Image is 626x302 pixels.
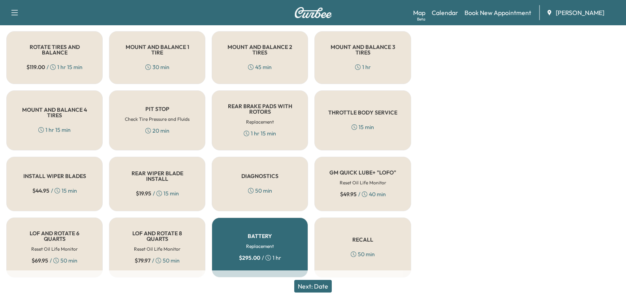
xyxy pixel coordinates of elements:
img: Curbee Logo [294,7,332,18]
h5: LOF AND ROTATE 6 QUARTS [19,231,90,242]
div: / 40 min [340,190,386,198]
h5: MOUNT AND BALANCE 1 TIRE [122,44,192,55]
h5: MOUNT AND BALANCE 3 TIRES [327,44,398,55]
div: 1 hr 15 min [244,129,276,137]
h6: Replacement [246,243,274,250]
h6: Check Tire Pressure and Fluids [125,116,190,123]
h5: PIT STOP [145,106,169,112]
h5: THROTTLE BODY SERVICE [328,110,397,115]
div: 1 hr [355,63,371,71]
div: / 1 hr [239,254,281,262]
span: $ 295.00 [239,254,260,262]
h5: REAR BRAKE PADS WITH ROTORS [225,103,295,114]
span: [PERSON_NAME] [556,8,604,17]
div: 1 hr 15 min [38,126,71,134]
a: MapBeta [413,8,425,17]
h5: BATTERY [248,233,272,239]
div: 50 min [351,250,375,258]
span: $ 49.95 [340,190,357,198]
span: $ 69.95 [32,257,48,264]
h5: RECALL [352,237,373,242]
h6: Replacement [246,118,274,126]
h6: Reset Oil Life Monitor [134,246,180,253]
h5: ROTATE TIRES AND BALANCE [19,44,90,55]
div: Beta [417,16,425,22]
span: $ 79.97 [135,257,150,264]
span: $ 19.95 [136,189,151,197]
div: / 50 min [32,257,77,264]
h6: Reset Oil Life Monitor [31,246,78,253]
div: / 1 hr 15 min [26,63,83,71]
a: Calendar [432,8,458,17]
h5: LOF AND ROTATE 8 QUARTS [122,231,192,242]
h5: INSTALL WIPER BLADES [23,173,86,179]
h5: MOUNT AND BALANCE 4 TIRES [19,107,90,118]
h5: DIAGNOSTICS [241,173,278,179]
h5: GM QUICK LUBE+ "LOFO" [329,170,396,175]
a: Book New Appointment [464,8,531,17]
h5: REAR WIPER BLADE INSTALL [122,171,192,182]
h5: MOUNT AND BALANCE 2 TIRES [225,44,295,55]
span: $ 44.95 [32,187,49,195]
span: $ 119.00 [26,63,45,71]
div: 15 min [352,123,374,131]
div: 30 min [145,63,169,71]
div: / 50 min [135,257,180,264]
div: 45 min [248,63,272,71]
div: 50 min [248,187,272,195]
h6: Reset Oil Life Monitor [340,179,386,186]
div: / 15 min [32,187,77,195]
div: / 15 min [136,189,179,197]
div: 20 min [145,127,169,135]
button: Next: Date [294,280,332,293]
